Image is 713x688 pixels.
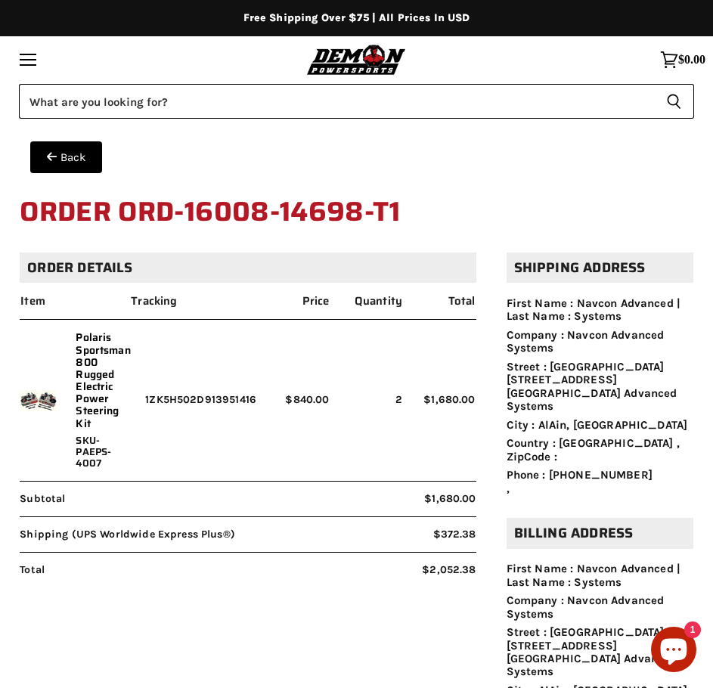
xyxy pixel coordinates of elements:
[433,528,476,541] span: $372.38
[507,437,693,463] li: Country : [GEOGRAPHIC_DATA] , ZipCode :
[423,393,475,406] span: $1,680.00
[654,84,694,119] button: Search
[507,469,693,482] li: Phone : [PHONE_NUMBER]
[130,294,257,320] th: Tracking
[507,361,693,413] li: Street : [GEOGRAPHIC_DATA][STREET_ADDRESS][GEOGRAPHIC_DATA] Advanced Systems
[76,331,130,429] a: Polaris Sportsman 800 Rugged Electric Power Steering Kit
[19,84,694,119] form: Product
[20,516,403,552] span: Shipping (UPS Worldwide Express Plus®)
[507,297,693,495] ul: ,
[304,42,409,76] img: Demon Powersports
[678,53,705,67] span: $0.00
[20,188,693,237] h1: Order ORD-16008-14698-T1
[130,320,257,481] td: 1ZK5H502D913951416
[422,563,476,576] span: $2,052.38
[403,294,476,320] th: Total
[507,297,693,324] li: First Name : Navcon Advanced | Last Name : Systems
[20,390,57,411] img: Polaris Sportsman 800 Rugged Electric Power Steering Kit - SKU-PAEPS-4007
[19,84,654,119] input: Search
[330,294,404,320] th: Quantity
[507,253,693,284] h2: Shipping address
[20,482,403,517] span: Subtotal
[507,626,693,678] li: Street : [GEOGRAPHIC_DATA][STREET_ADDRESS][GEOGRAPHIC_DATA] Advanced Systems
[507,419,693,432] li: City : AlAin, [GEOGRAPHIC_DATA]
[20,253,476,284] h2: Order details
[507,594,693,621] li: Company : Navcon Advanced Systems
[653,43,713,76] a: $0.00
[507,562,693,589] li: First Name : Navcon Advanced | Last Name : Systems
[285,393,329,406] span: $840.00
[20,552,403,587] span: Total
[330,320,404,481] td: 2
[30,141,102,173] button: Back
[424,492,476,505] span: $1,680.00
[20,294,130,320] th: Item
[507,329,693,355] li: Company : Navcon Advanced Systems
[646,627,701,676] inbox-online-store-chat: Shopify online store chat
[257,294,330,320] th: Price
[76,435,78,469] span: SKU-PAEPS-4007
[507,518,693,549] h2: Billing address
